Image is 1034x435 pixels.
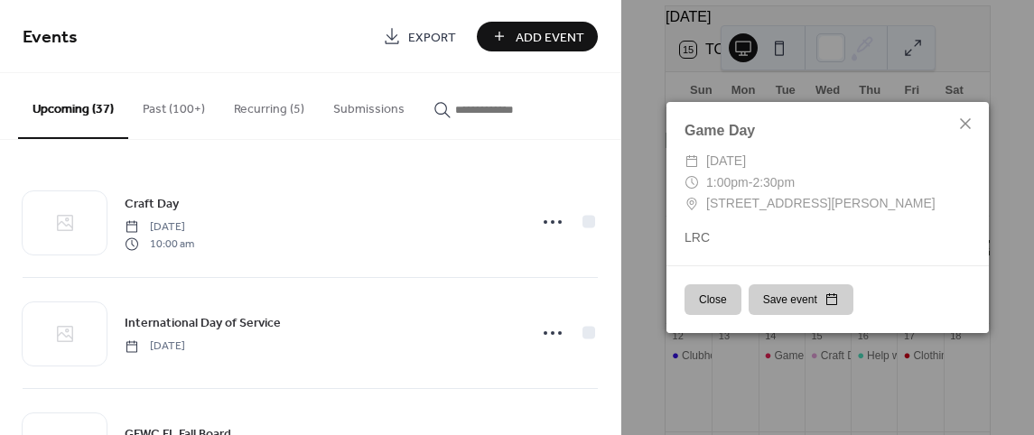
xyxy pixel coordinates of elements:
div: LRC [666,228,989,247]
span: Craft Day [125,195,179,214]
span: Events [23,20,78,55]
span: - [749,175,753,190]
span: 1:00pm [706,175,749,190]
button: Save event [749,284,853,315]
div: Game Day [666,120,989,142]
button: Close [685,284,741,315]
button: Past (100+) [128,73,219,137]
button: Submissions [319,73,419,137]
a: Export [369,22,470,51]
span: [DATE] [706,151,746,172]
a: International Day of Service [125,312,281,333]
span: Export [408,28,456,47]
span: [STREET_ADDRESS][PERSON_NAME] [706,193,936,215]
button: Upcoming (37) [18,73,128,139]
button: Recurring (5) [219,73,319,137]
span: 10:00 am [125,236,194,252]
div: ​ [685,151,699,172]
div: ​ [685,172,699,194]
span: [DATE] [125,219,194,236]
span: 2:30pm [752,175,795,190]
button: Add Event [477,22,598,51]
div: ​ [685,193,699,215]
span: Add Event [516,28,584,47]
span: [DATE] [125,338,185,355]
span: International Day of Service [125,314,281,333]
a: Craft Day [125,193,179,214]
